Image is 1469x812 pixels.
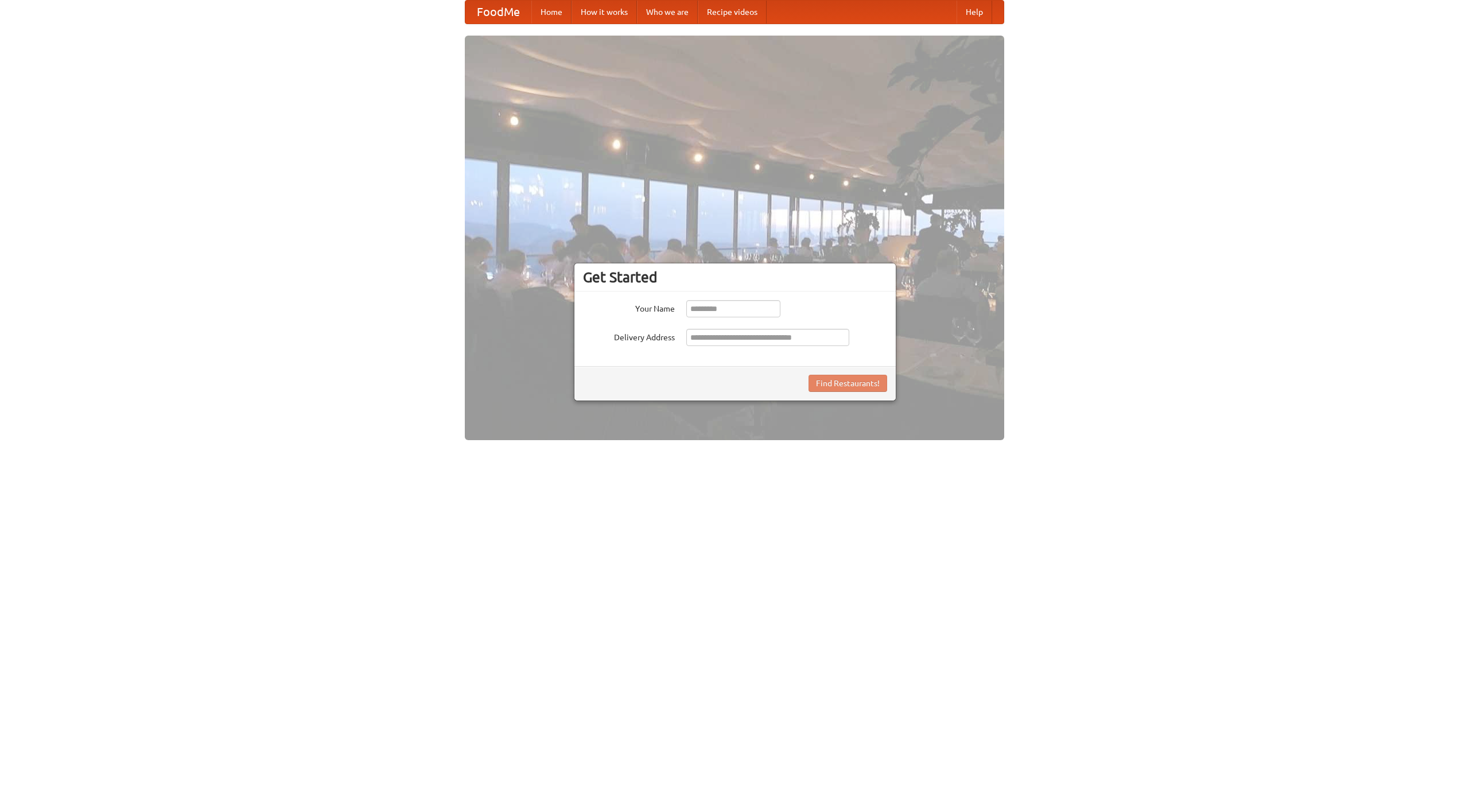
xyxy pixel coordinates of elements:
button: Find Restaurants! [809,375,887,392]
h3: Get Started [583,269,887,286]
a: Help [957,1,992,24]
label: Your Name [583,300,675,314]
a: FoodMe [465,1,531,24]
a: Who we are [637,1,698,24]
a: Recipe videos [698,1,767,24]
a: Home [531,1,572,24]
a: How it works [572,1,637,24]
label: Delivery Address [583,329,675,343]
